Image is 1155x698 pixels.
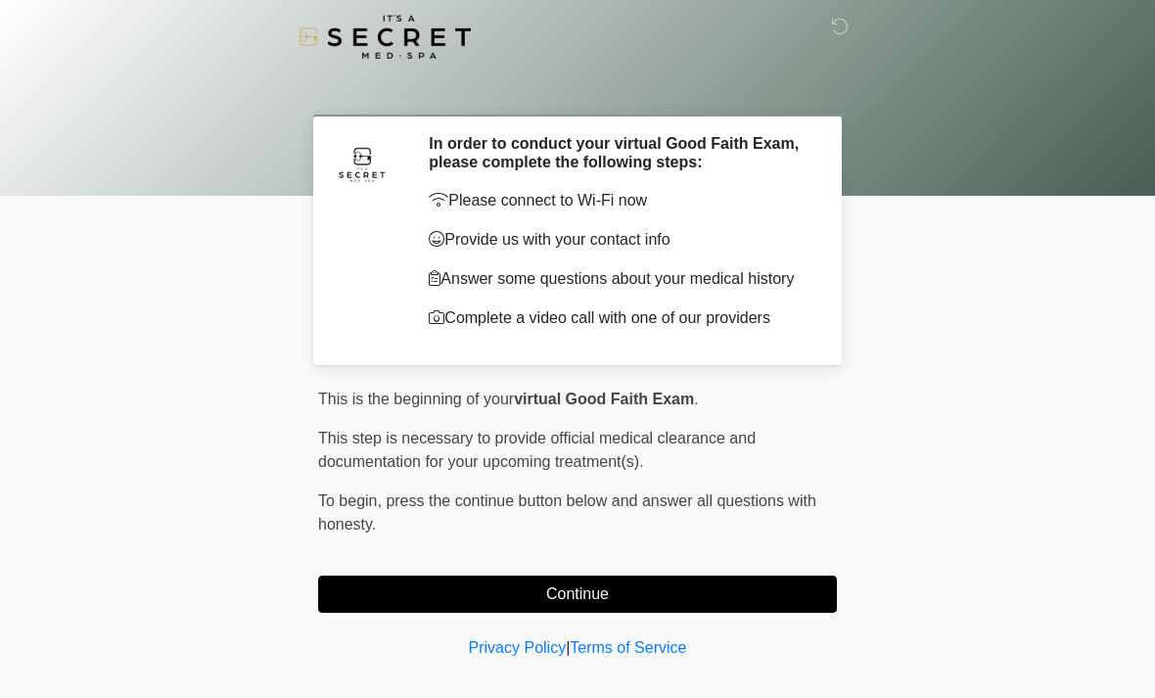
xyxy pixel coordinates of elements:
span: To begin, [318,492,386,509]
p: Complete a video call with one of our providers [429,306,808,330]
h1: ‎ ‎ [303,70,852,107]
span: . [694,391,698,407]
p: Answer some questions about your medical history [429,267,808,291]
p: Provide us with your contact info [429,228,808,252]
button: Continue [318,576,837,613]
span: This is the beginning of your [318,391,514,407]
img: It's A Secret Med Spa Logo [299,15,471,59]
span: press the continue button below and answer all questions with honesty. [318,492,816,533]
a: Terms of Service [570,639,686,656]
p: Please connect to Wi-Fi now [429,189,808,212]
span: This step is necessary to provide official medical clearance and documentation for your upcoming ... [318,430,756,470]
a: Privacy Policy [469,639,567,656]
a: | [566,639,570,656]
h2: In order to conduct your virtual Good Faith Exam, please complete the following steps: [429,134,808,171]
strong: virtual Good Faith Exam [514,391,694,407]
img: Agent Avatar [333,134,392,193]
